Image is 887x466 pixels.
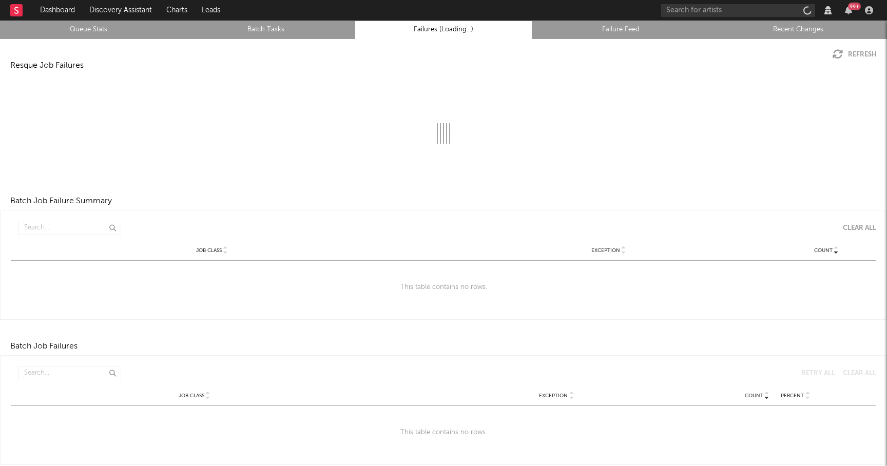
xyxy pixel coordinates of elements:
input: Search for artists [661,4,815,17]
span: Count [814,247,833,254]
button: Clear All [835,225,876,231]
a: Batch Tasks [183,24,350,36]
span: Job Class [196,247,222,254]
div: Batch Job Failure Summary [10,195,112,207]
a: Recent Changes [715,24,881,36]
a: Failures (Loading...) [360,24,527,36]
div: Clear All [843,225,876,231]
a: Queue Stats [6,24,172,36]
a: Failure Feed [538,24,704,36]
span: Count [745,393,763,399]
input: Search... [18,221,121,235]
div: 99 + [848,3,861,10]
div: Batch Job Failures [10,340,78,353]
div: This table contains no rows. [11,261,876,314]
span: Percent [781,393,804,399]
div: Clear All [843,370,876,377]
div: Resque Job Failures [10,60,84,72]
span: Exception [539,393,568,399]
div: This table contains no rows. [11,406,876,459]
div: Retry All [801,370,835,377]
span: Exception [591,247,620,254]
input: Search... [18,366,121,380]
button: Retry All [794,370,835,377]
button: Clear All [835,370,876,377]
span: Job Class [179,393,204,399]
button: Refresh [833,49,877,60]
button: 99+ [845,6,852,14]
